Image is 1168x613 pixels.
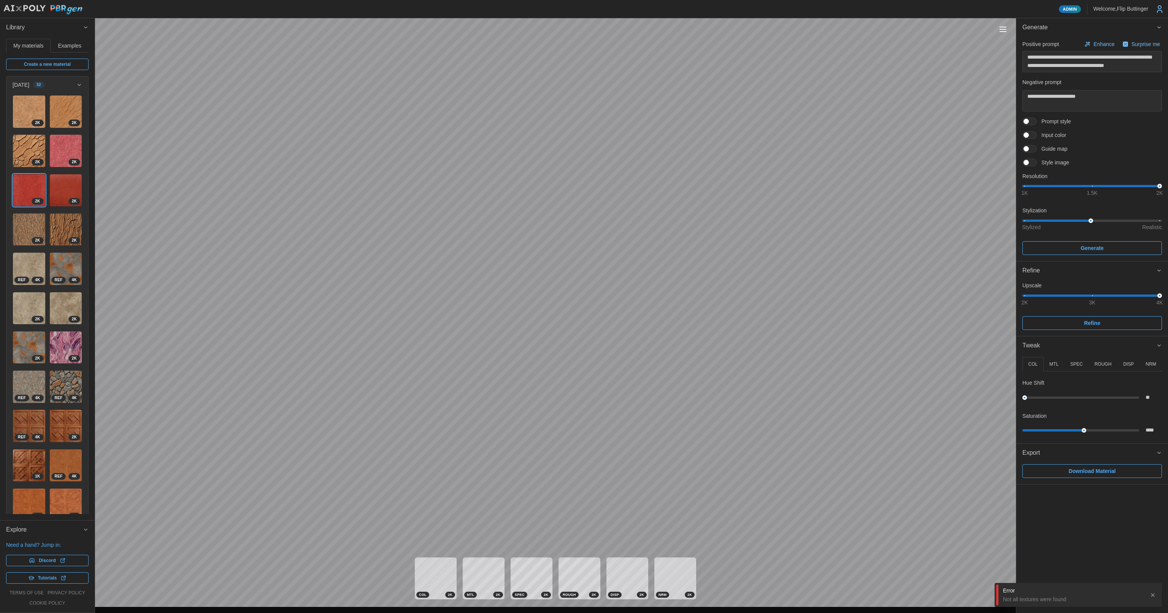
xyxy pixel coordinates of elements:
[563,592,576,597] span: ROUGH
[640,592,644,597] span: 2 K
[1022,282,1162,289] p: Upscale
[6,18,83,37] span: Library
[1022,78,1162,86] p: Negative prompt
[1016,336,1168,355] button: Tweak
[35,513,40,519] span: 2 K
[13,213,45,246] img: TRVbSWSFs3jO2GRxh9al
[50,135,82,167] img: F8ubgdHma3CDYG0OG6ZO
[10,590,44,596] a: terms of use
[1016,444,1168,462] button: Export
[72,277,77,283] span: 4 K
[544,592,548,597] span: 2 K
[515,592,525,597] span: SPEC
[72,237,77,244] span: 2 K
[1022,207,1162,214] p: Stylization
[1063,6,1077,13] span: Admin
[1049,361,1058,368] p: MTL
[72,198,77,204] span: 2 K
[419,592,427,597] span: COL
[13,410,45,442] img: LjF4qMZlDbWIZImmZYDm
[1037,131,1066,139] span: Input color
[49,370,83,403] a: QdM1NSej4XSEeEDR3TYK4KREF
[1016,280,1168,336] div: Refine
[1016,462,1168,484] div: Export
[467,592,474,597] span: MTL
[6,555,89,566] a: Discord
[18,434,26,440] span: REF
[13,43,43,48] span: My materials
[55,277,63,283] span: REF
[1037,118,1071,125] span: Prompt style
[13,96,45,128] img: 4EJlQoxbPuoEh1nsiv4u
[1037,145,1067,153] span: Guide map
[13,253,45,285] img: NoXXkcS62D0hYHNWvqqj
[1069,465,1116,478] span: Download Material
[58,43,81,48] span: Examples
[35,395,40,401] span: 4 K
[1022,40,1059,48] p: Positive prompt
[50,96,82,128] img: lTcp35aJEbptz3zh9zBy
[1120,39,1162,49] button: Surprise me
[49,331,83,364] a: Qi8SvsHuH6Akc2OrRUcd2K
[49,449,83,482] a: bFOtMTwZHpSjwkN7sLKp4KREF
[1070,361,1083,368] p: SPEC
[24,59,71,70] span: Create a new material
[659,592,667,597] span: NRM
[49,292,83,325] a: yjnwXKq0YSkCxrASlfmA2K
[448,592,452,597] span: 2 K
[49,213,83,246] a: MvShXRJMjchooPZrsbX42K
[6,541,89,549] p: Need a hand? Jump in:
[38,573,57,583] span: Tutorials
[35,159,40,165] span: 2 K
[72,316,77,322] span: 2 K
[1131,40,1162,48] p: Surprise me
[1084,317,1100,330] span: Refine
[1082,39,1116,49] button: Enhance
[18,277,26,283] span: REF
[13,134,46,167] a: WOQuf6twyuyS8AQ6ESEk2K
[1016,355,1168,443] div: Tweak
[1022,412,1047,420] p: Saturation
[13,135,45,167] img: WOQuf6twyuyS8AQ6ESEk
[72,473,77,479] span: 4 K
[611,592,619,597] span: DISP
[1016,261,1168,280] button: Refine
[72,355,77,361] span: 2 K
[1022,172,1162,180] p: Resolution
[35,198,40,204] span: 2 K
[39,555,56,566] span: Discord
[50,292,82,325] img: yjnwXKq0YSkCxrASlfmA
[6,76,88,93] button: [DATE]32
[13,213,46,246] a: TRVbSWSFs3jO2GRxh9al2K
[13,371,45,403] img: ykVEHatxSfwstwjZ0Npk
[35,237,40,244] span: 2 K
[49,488,83,521] a: Ouue0wpyVh3bOFq79mkQ2K
[592,592,596,597] span: 2 K
[1081,242,1104,255] span: Generate
[36,82,41,88] span: 32
[13,370,46,403] a: ykVEHatxSfwstwjZ0Npk4KREF
[1022,241,1162,255] button: Generate
[998,24,1008,35] button: Toggle viewport controls
[49,174,83,207] a: BCH27B3lVYXSv6XIJ9CL2K
[13,449,46,482] a: R3F2vn873InOaWVA5AFV1K
[13,409,46,443] a: LjF4qMZlDbWIZImmZYDm4KREF
[72,434,77,440] span: 2 K
[35,316,40,322] span: 2 K
[1022,336,1156,355] span: Tweak
[1003,595,1144,603] div: Not all textures were found
[13,174,45,207] img: gzqVTjuGatu2vDac3gzt
[13,81,29,89] p: [DATE]
[13,449,45,482] img: R3F2vn873InOaWVA5AFV
[496,592,500,597] span: 2 K
[49,252,83,285] a: S9xhIgMZahtJcrElzeAs4KREF
[1028,361,1038,368] p: COL
[35,120,40,126] span: 2 K
[13,174,46,207] a: gzqVTjuGatu2vDac3gzt2K
[1146,361,1156,368] p: NRM
[35,434,40,440] span: 4 K
[13,331,45,364] img: VG46MBr46yRyIvHIvvM4
[1016,18,1168,37] button: Generate
[3,5,83,15] img: AIxPoly PBRgen
[1016,37,1168,261] div: Generate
